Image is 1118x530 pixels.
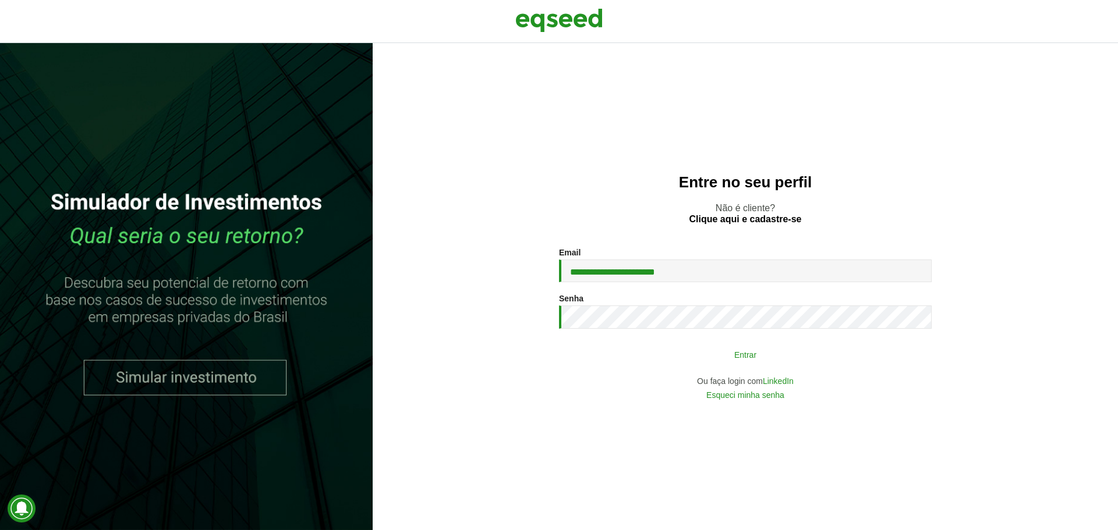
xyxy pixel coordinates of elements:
img: EqSeed Logo [515,6,603,35]
h2: Entre no seu perfil [396,174,1095,191]
label: Senha [559,294,583,303]
a: LinkedIn [763,377,794,385]
button: Entrar [594,343,897,365]
a: Esqueci minha senha [706,391,784,399]
div: Ou faça login com [559,377,932,385]
label: Email [559,248,581,257]
p: Não é cliente? [396,202,1095,225]
a: Clique aqui e cadastre-se [689,215,802,224]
